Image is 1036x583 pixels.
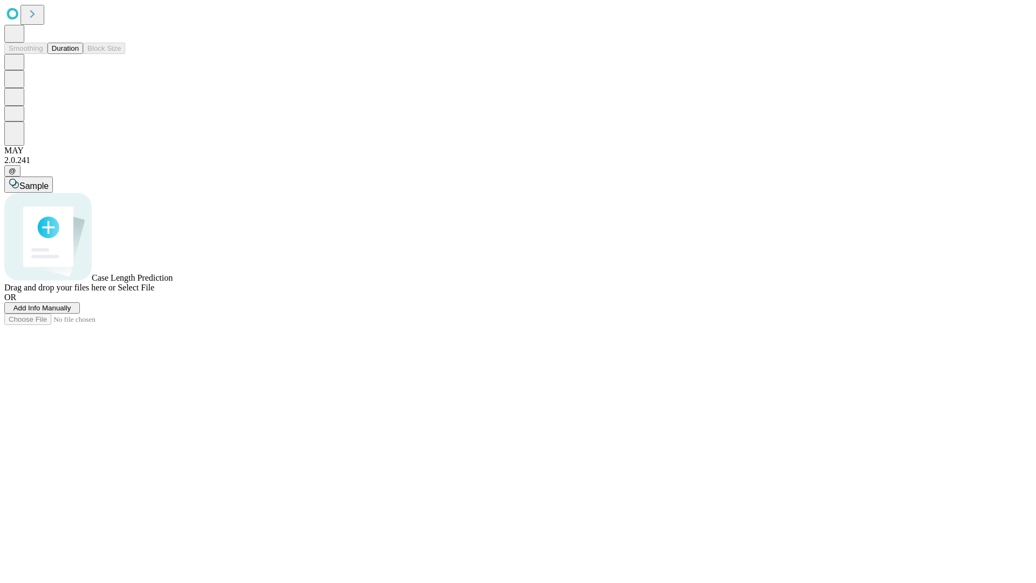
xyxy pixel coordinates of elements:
[4,302,80,314] button: Add Info Manually
[19,181,49,191] span: Sample
[4,283,115,292] span: Drag and drop your files here or
[4,293,16,302] span: OR
[4,146,1032,155] div: MAY
[9,167,16,175] span: @
[13,304,71,312] span: Add Info Manually
[47,43,83,54] button: Duration
[4,155,1032,165] div: 2.0.241
[4,177,53,193] button: Sample
[4,43,47,54] button: Smoothing
[118,283,154,292] span: Select File
[83,43,125,54] button: Block Size
[92,273,173,282] span: Case Length Prediction
[4,165,21,177] button: @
